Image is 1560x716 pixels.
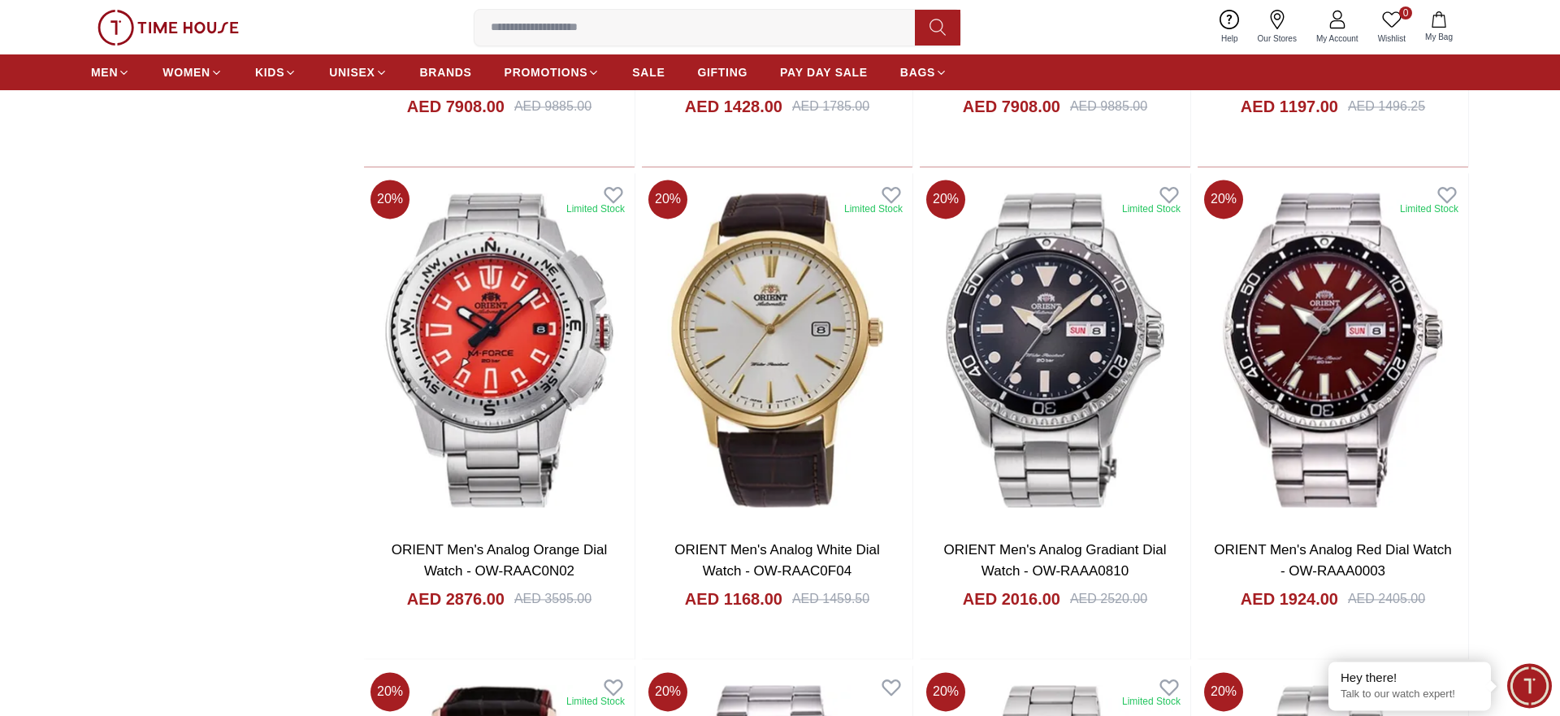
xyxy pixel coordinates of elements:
[370,180,409,219] span: 20 %
[407,95,505,118] h4: AED 7908.00
[1415,8,1462,46] button: My Bag
[1241,95,1338,118] h4: AED 1197.00
[1122,695,1181,708] div: Limited Stock
[505,64,588,80] span: PROMOTIONS
[844,202,903,215] div: Limited Stock
[162,64,210,80] span: WOMEN
[420,58,472,87] a: BRANDS
[792,97,869,116] div: AED 1785.00
[1399,7,1412,20] span: 0
[920,173,1190,527] img: ORIENT Men's Analog Gradiant Dial Watch - OW-RAAA0810
[780,58,868,87] a: PAY DAY SALE
[329,58,387,87] a: UNISEX
[1204,672,1243,711] span: 20 %
[943,542,1166,579] a: ORIENT Men's Analog Gradiant Dial Watch - OW-RAAA0810
[1341,688,1479,701] p: Talk to our watch expert!
[685,588,782,610] h4: AED 1168.00
[1348,97,1425,116] div: AED 1496.25
[1368,7,1415,48] a: 0Wishlist
[632,64,665,80] span: SALE
[505,58,600,87] a: PROMOTIONS
[1419,31,1459,43] span: My Bag
[370,672,409,711] span: 20 %
[91,64,118,80] span: MEN
[926,180,965,219] span: 20 %
[329,64,375,80] span: UNISEX
[1371,33,1412,45] span: Wishlist
[1341,670,1479,686] div: Hey there!
[1400,202,1458,215] div: Limited Stock
[162,58,223,87] a: WOMEN
[963,588,1060,610] h4: AED 2016.00
[1214,542,1451,579] a: ORIENT Men's Analog Red Dial Watch - OW-RAAA0003
[1507,663,1552,708] div: Chat Widget
[792,589,869,609] div: AED 1459.50
[566,695,625,708] div: Limited Stock
[1070,97,1147,116] div: AED 9885.00
[392,542,608,579] a: ORIENT Men's Analog Orange Dial Watch - OW-RAAC0N02
[1310,33,1365,45] span: My Account
[1251,33,1303,45] span: Our Stores
[642,173,912,527] img: ORIENT Men's Analog White Dial Watch - OW-RAAC0F04
[407,588,505,610] h4: AED 2876.00
[697,58,747,87] a: GIFTING
[97,10,239,46] img: ...
[1348,589,1425,609] div: AED 2405.00
[1204,180,1243,219] span: 20 %
[1122,202,1181,215] div: Limited Stock
[648,672,687,711] span: 20 %
[420,64,472,80] span: BRANDS
[255,64,284,80] span: KIDS
[674,542,879,579] a: ORIENT Men's Analog White Dial Watch - OW-RAAC0F04
[1241,588,1338,610] h4: AED 1924.00
[566,202,625,215] div: Limited Stock
[1211,7,1248,48] a: Help
[632,58,665,87] a: SALE
[255,58,297,87] a: KIDS
[685,95,782,118] h4: AED 1428.00
[926,672,965,711] span: 20 %
[1215,33,1245,45] span: Help
[1198,173,1468,527] img: ORIENT Men's Analog Red Dial Watch - OW-RAAA0003
[963,95,1060,118] h4: AED 7908.00
[648,180,687,219] span: 20 %
[514,589,591,609] div: AED 3595.00
[780,64,868,80] span: PAY DAY SALE
[1248,7,1306,48] a: Our Stores
[900,64,935,80] span: BAGS
[364,173,635,527] img: ORIENT Men's Analog Orange Dial Watch - OW-RAAC0N02
[514,97,591,116] div: AED 9885.00
[900,58,947,87] a: BAGS
[91,58,130,87] a: MEN
[697,64,747,80] span: GIFTING
[1070,589,1147,609] div: AED 2520.00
